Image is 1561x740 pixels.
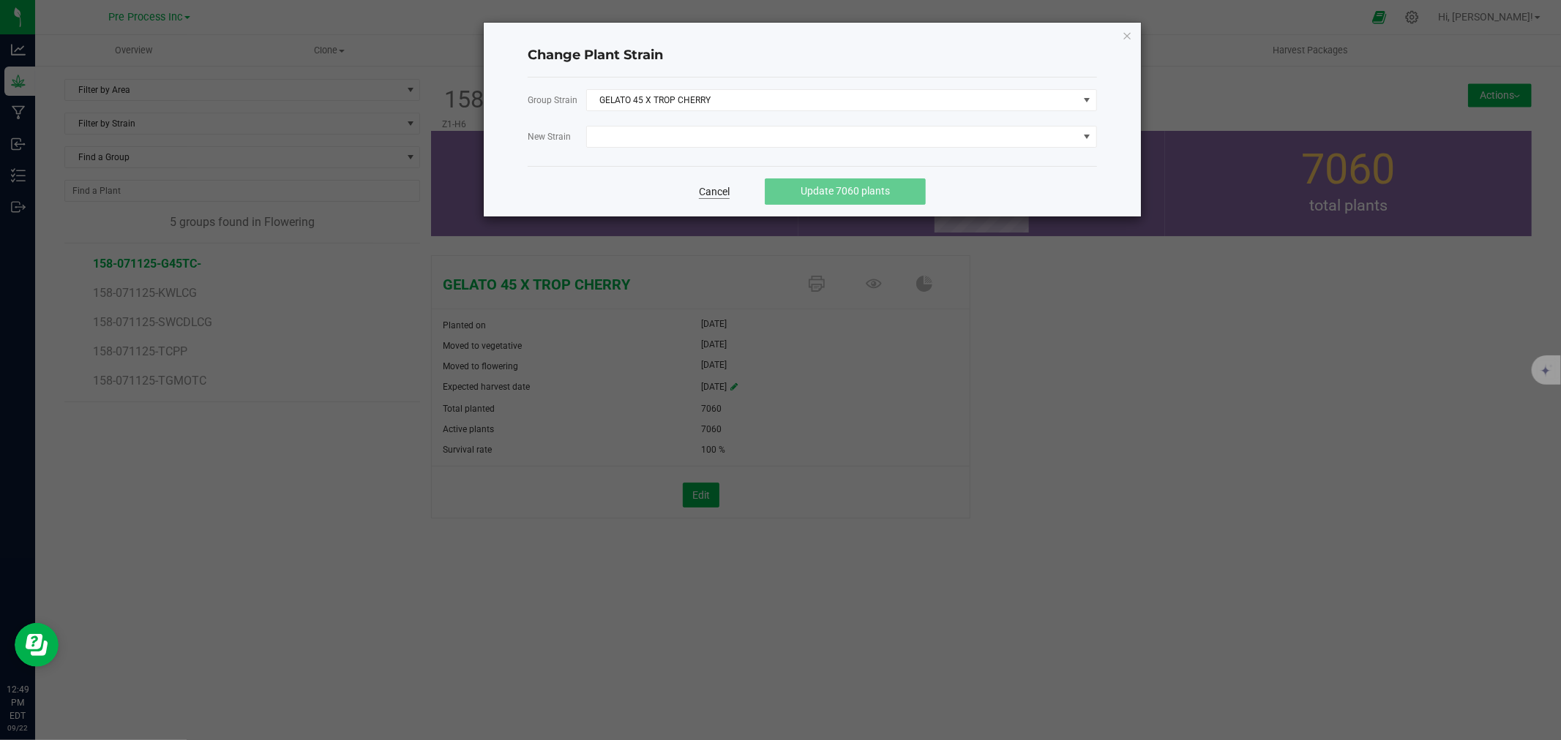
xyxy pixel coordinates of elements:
[528,46,1097,65] h4: Change Plant Strain
[801,185,890,197] span: Update 7060 plants
[699,184,730,199] a: Cancel
[15,623,59,667] iframe: Resource center
[765,178,926,205] button: Update 7060 plants
[528,132,571,142] span: New Strain
[587,90,1078,110] span: GELATO 45 X TROP CHERRY
[528,95,577,105] span: Group Strain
